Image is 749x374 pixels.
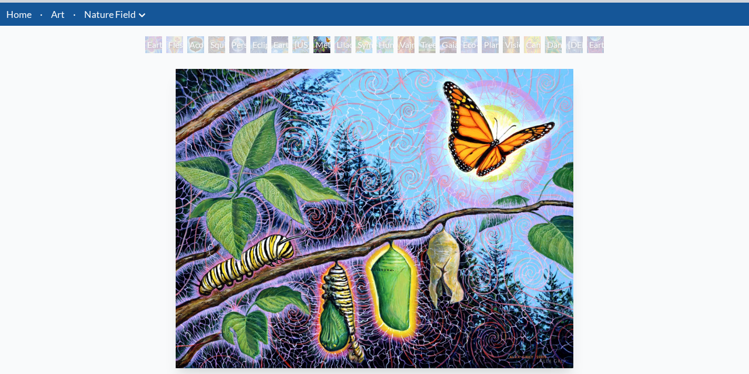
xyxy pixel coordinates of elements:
div: Earth Energies [271,36,288,53]
div: Flesh of the Gods [166,36,183,53]
div: Symbiosis: Gall Wasp & Oak Tree [356,36,372,53]
img: Metamorphosis-2005-Alex-Grey-watermarked.jpg [176,69,574,368]
div: Vision Tree [503,36,520,53]
div: Tree & Person [419,36,436,53]
a: Nature Field [84,7,136,22]
div: Person Planet [229,36,246,53]
div: Lilacs [335,36,351,53]
div: Humming Bird [377,36,393,53]
div: Vajra Horse [398,36,414,53]
div: Earthmind [587,36,604,53]
div: Acorn Dream [187,36,204,53]
div: Gaia [440,36,457,53]
div: Earth Witness [145,36,162,53]
div: Squirrel [208,36,225,53]
div: Planetary Prayers [482,36,499,53]
li: · [36,3,47,26]
div: [US_STATE] Song [292,36,309,53]
a: Art [51,7,65,22]
div: Eco-Atlas [461,36,478,53]
div: Dance of Cannabia [545,36,562,53]
a: Home [6,8,32,20]
li: · [69,3,80,26]
div: Eclipse [250,36,267,53]
div: [DEMOGRAPHIC_DATA] in the Ocean of Awareness [566,36,583,53]
div: Cannabis Mudra [524,36,541,53]
div: Metamorphosis [313,36,330,53]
